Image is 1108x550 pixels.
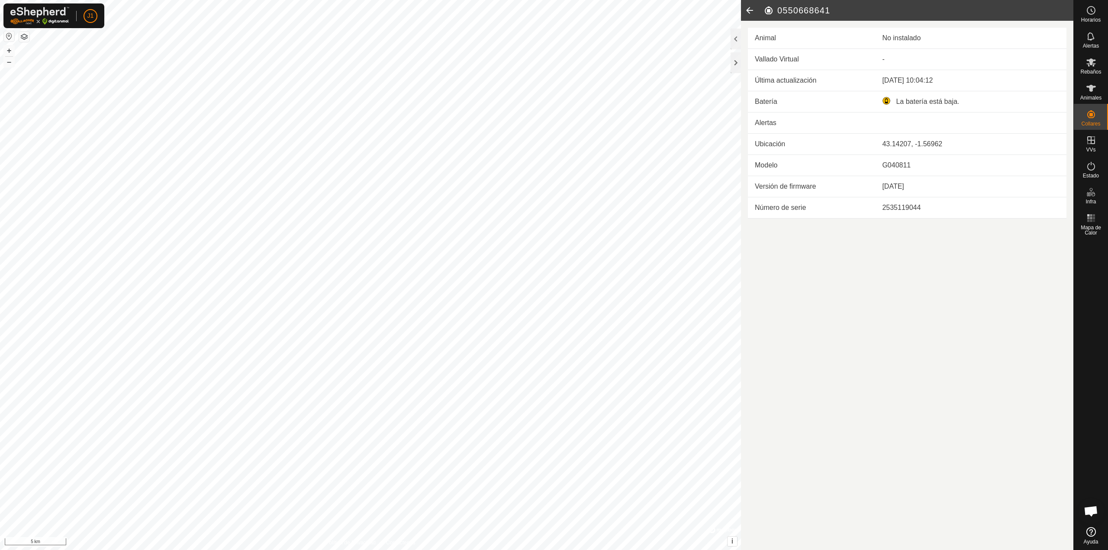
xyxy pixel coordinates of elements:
[1074,524,1108,548] a: Ayuda
[1083,173,1099,178] span: Estado
[748,134,875,155] td: Ubicación
[882,160,1060,170] div: G040811
[1086,147,1095,152] span: VVs
[748,197,875,219] td: Número de serie
[763,5,1073,16] h2: 0550668641
[728,537,737,546] button: i
[882,139,1060,149] div: 43.14207, -1.56962
[1081,121,1100,126] span: Collares
[882,203,1060,213] div: 2535119044
[882,181,1060,192] div: [DATE]
[882,55,884,63] app-display-virtual-paddock-transition: -
[1080,95,1102,100] span: Animales
[10,7,69,25] img: Logo Gallagher
[748,113,875,134] td: Alertas
[882,96,1060,107] div: La batería está baja.
[386,539,415,547] a: Contáctenos
[731,537,733,545] span: i
[748,155,875,176] td: Modelo
[1084,539,1098,544] span: Ayuda
[1081,17,1101,23] span: Horarios
[1083,43,1099,48] span: Alertas
[748,176,875,197] td: Versión de firmware
[748,70,875,91] td: Última actualización
[87,11,94,20] span: J1
[19,32,29,42] button: Capas del Mapa
[4,31,14,42] button: Restablecer Mapa
[748,91,875,113] td: Batería
[748,49,875,70] td: Vallado Virtual
[1078,498,1104,524] div: Chat abierto
[1085,199,1096,204] span: Infra
[1076,225,1106,235] span: Mapa de Calor
[748,28,875,49] td: Animal
[882,75,1060,86] div: [DATE] 10:04:12
[1080,69,1101,74] span: Rebaños
[882,33,1060,43] div: No instalado
[4,45,14,56] button: +
[326,539,376,547] a: Política de Privacidad
[4,57,14,67] button: –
